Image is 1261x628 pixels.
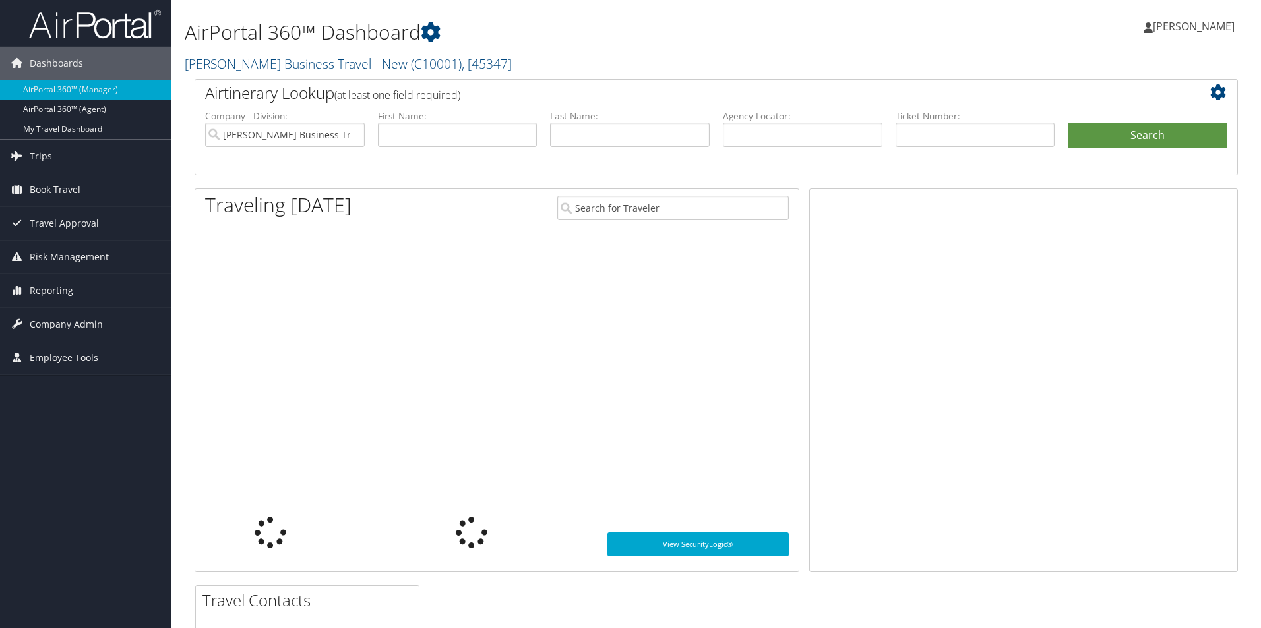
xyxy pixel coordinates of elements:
[205,109,365,123] label: Company - Division:
[550,109,710,123] label: Last Name:
[896,109,1055,123] label: Ticket Number:
[1144,7,1248,46] a: [PERSON_NAME]
[334,88,460,102] span: (at least one field required)
[30,274,73,307] span: Reporting
[30,341,98,374] span: Employee Tools
[205,82,1140,104] h2: Airtinerary Lookup
[1153,19,1235,34] span: [PERSON_NAME]
[30,140,52,173] span: Trips
[30,241,109,273] span: Risk Management
[1068,123,1227,149] button: Search
[202,589,419,612] h2: Travel Contacts
[378,109,538,123] label: First Name:
[185,55,512,72] a: [PERSON_NAME] Business Travel - New
[205,191,352,219] h1: Traveling [DATE]
[29,9,161,40] img: airportal-logo.png
[30,207,99,240] span: Travel Approval
[723,109,882,123] label: Agency Locator:
[30,173,80,206] span: Book Travel
[411,55,462,72] span: ( C10001 )
[557,196,789,220] input: Search for Traveler
[462,55,512,72] span: , [ 45347 ]
[30,47,83,80] span: Dashboards
[30,308,103,341] span: Company Admin
[185,18,894,46] h1: AirPortal 360™ Dashboard
[607,532,789,556] a: View SecurityLogic®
